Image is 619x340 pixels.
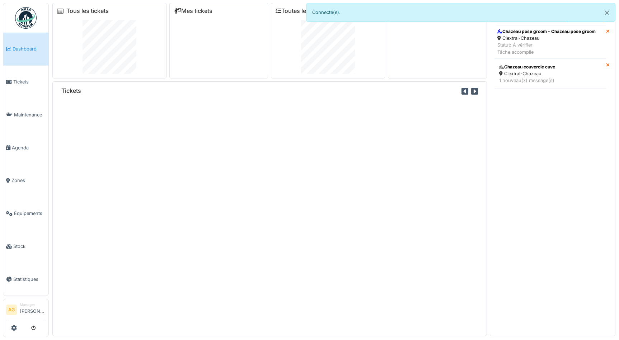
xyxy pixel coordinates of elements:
[494,25,606,59] a: Chazeau pose groom - Chazeau pose groom Clextral-Chazeau Statut: À vérifierTâche accomplie
[499,64,601,70] div: Chazeau couvercle cuve
[3,230,48,263] a: Stock
[497,28,596,35] div: Chazeau pose groom - Chazeau pose groom
[599,3,615,22] button: Close
[13,276,46,283] span: Statistiques
[3,263,48,296] a: Statistiques
[14,111,46,118] span: Maintenance
[61,87,81,94] h6: Tickets
[13,46,46,52] span: Dashboard
[11,177,46,184] span: Zones
[499,77,601,84] div: 1 nouveau(x) message(s)
[499,70,601,77] div: Clextral-Chazeau
[6,305,17,315] li: AG
[15,7,37,29] img: Badge_color-CXgf-gQk.svg
[276,8,329,14] a: Toutes les tâches
[3,131,48,164] a: Agenda
[3,33,48,66] a: Dashboard
[3,99,48,131] a: Maintenance
[3,66,48,99] a: Tickets
[12,144,46,151] span: Agenda
[6,302,46,319] a: AG Manager[PERSON_NAME]
[174,8,212,14] a: Mes tickets
[66,8,109,14] a: Tous les tickets
[494,59,606,89] a: Chazeau couvercle cuve Clextral-Chazeau 1 nouveau(x) message(s)
[3,197,48,230] a: Équipements
[20,302,46,307] div: Manager
[20,302,46,317] li: [PERSON_NAME]
[13,243,46,250] span: Stock
[13,78,46,85] span: Tickets
[497,42,596,55] div: Statut: À vérifier Tâche accomplie
[14,210,46,217] span: Équipements
[306,3,616,22] div: Connecté(e).
[3,164,48,197] a: Zones
[497,35,596,42] div: Clextral-Chazeau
